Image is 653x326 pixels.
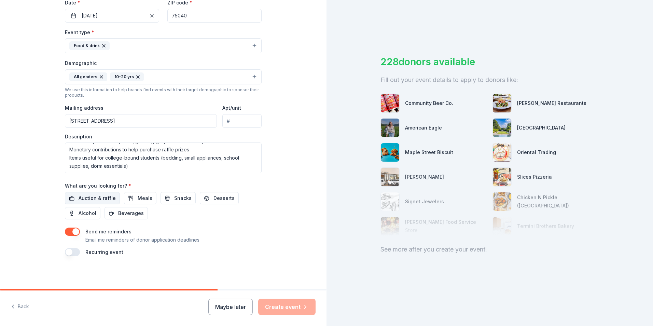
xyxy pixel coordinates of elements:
[65,29,94,36] label: Event type
[493,119,511,137] img: photo for Dallas Arboretum and Botanical Garden
[124,192,156,204] button: Meals
[85,236,199,244] p: Email me reminders of donor application deadlines
[381,143,399,162] img: photo for Maple Street Biscuit
[405,124,442,132] div: American Eagle
[65,38,262,53] button: Food & drink
[79,194,116,202] span: Auction & raffle
[222,105,241,111] label: Apt/unit
[405,148,453,157] div: Maple Street Biscuit
[65,114,217,128] input: Enter a US address
[517,99,586,107] div: [PERSON_NAME] Restaurants
[200,192,239,204] button: Desserts
[167,9,262,23] input: 12345 (U.S. only)
[517,148,556,157] div: Oriental Trading
[493,94,511,112] img: photo for Cameron Mitchell Restaurants
[65,182,131,189] label: What are you looking for?
[85,229,131,234] label: Send me reminders
[65,87,262,98] div: We use this information to help brands find events with their target demographic to sponsor their...
[380,244,599,255] div: See more after you create your event!
[69,72,107,81] div: All genders
[174,194,192,202] span: Snacks
[110,72,144,81] div: 10-20 yrs
[79,209,96,217] span: Alcohol
[381,94,399,112] img: photo for Community Beer Co.
[105,207,148,219] button: Beverages
[493,143,511,162] img: photo for Oriental Trading
[69,41,110,50] div: Food & drink
[118,209,144,217] span: Beverages
[208,299,253,315] button: Maybe later
[85,249,123,255] label: Recurring event
[65,60,97,67] label: Demographic
[517,124,566,132] div: [GEOGRAPHIC_DATA]
[138,194,152,202] span: Meals
[65,207,100,219] button: Alcohol
[65,105,103,111] label: Mailing address
[11,300,29,314] button: Back
[380,55,599,69] div: 228 donors available
[381,119,399,137] img: photo for American Eagle
[213,194,235,202] span: Desserts
[65,133,92,140] label: Description
[65,9,159,23] button: [DATE]
[222,114,262,128] input: #
[380,74,599,85] div: Fill out your event details to apply to donors like:
[65,69,262,84] button: All genders10-20 yrs
[405,99,453,107] div: Community Beer Co.
[65,142,262,173] textarea: Class of 2026 Senior Prom - requesting donations for raffle prizes of: Gift cards (restaurants, r...
[161,192,196,204] button: Snacks
[65,192,120,204] button: Auction & raffle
